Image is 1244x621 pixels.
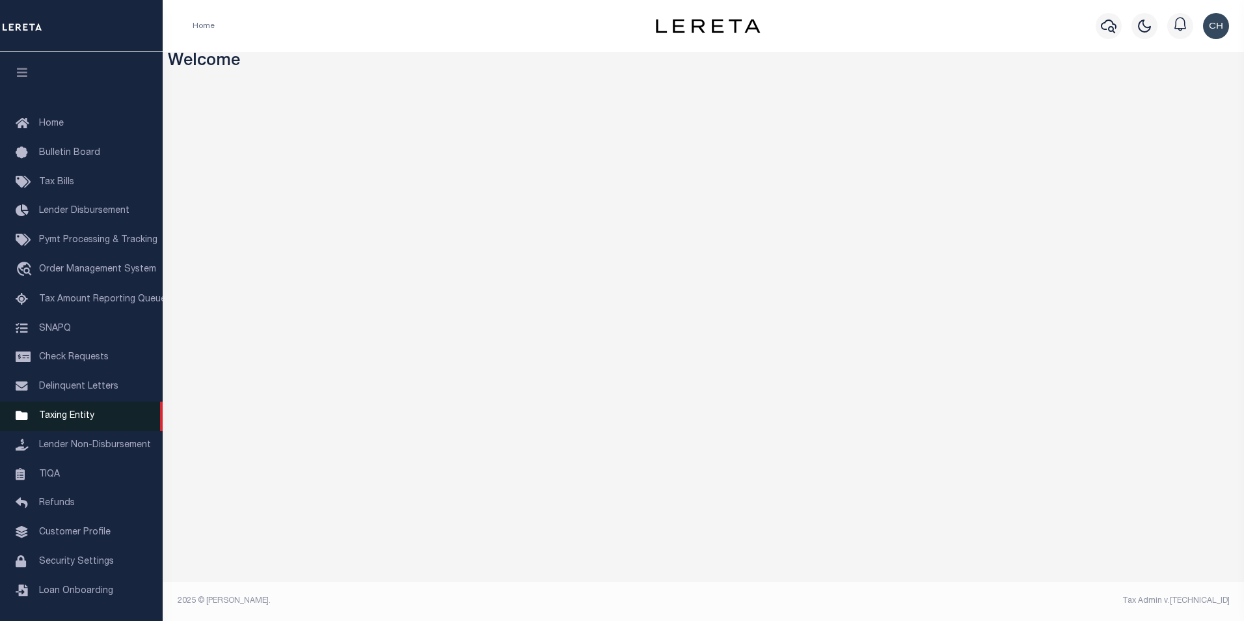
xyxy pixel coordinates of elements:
[39,324,71,333] span: SNAPQ
[713,595,1230,607] div: Tax Admin v.[TECHNICAL_ID]
[39,236,157,245] span: Pymt Processing & Tracking
[39,148,100,158] span: Bulletin Board
[193,20,215,32] li: Home
[39,411,94,421] span: Taxing Entity
[168,595,704,607] div: 2025 © [PERSON_NAME].
[39,119,64,128] span: Home
[39,265,156,274] span: Order Management System
[168,52,1239,72] h3: Welcome
[39,382,118,391] span: Delinquent Letters
[39,499,75,508] span: Refunds
[39,206,129,215] span: Lender Disbursement
[656,19,760,33] img: logo-dark.svg
[16,262,36,279] i: travel_explore
[39,528,111,537] span: Customer Profile
[39,557,114,566] span: Security Settings
[39,469,60,478] span: TIQA
[39,441,151,450] span: Lender Non-Disbursement
[39,178,74,187] span: Tax Bills
[1203,13,1229,39] img: svg+xml;base64,PHN2ZyB4bWxucz0iaHR0cDovL3d3dy53My5vcmcvMjAwMC9zdmciIHBvaW50ZXItZXZlbnRzPSJub25lIi...
[39,353,109,362] span: Check Requests
[39,295,166,304] span: Tax Amount Reporting Queue
[39,586,113,596] span: Loan Onboarding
